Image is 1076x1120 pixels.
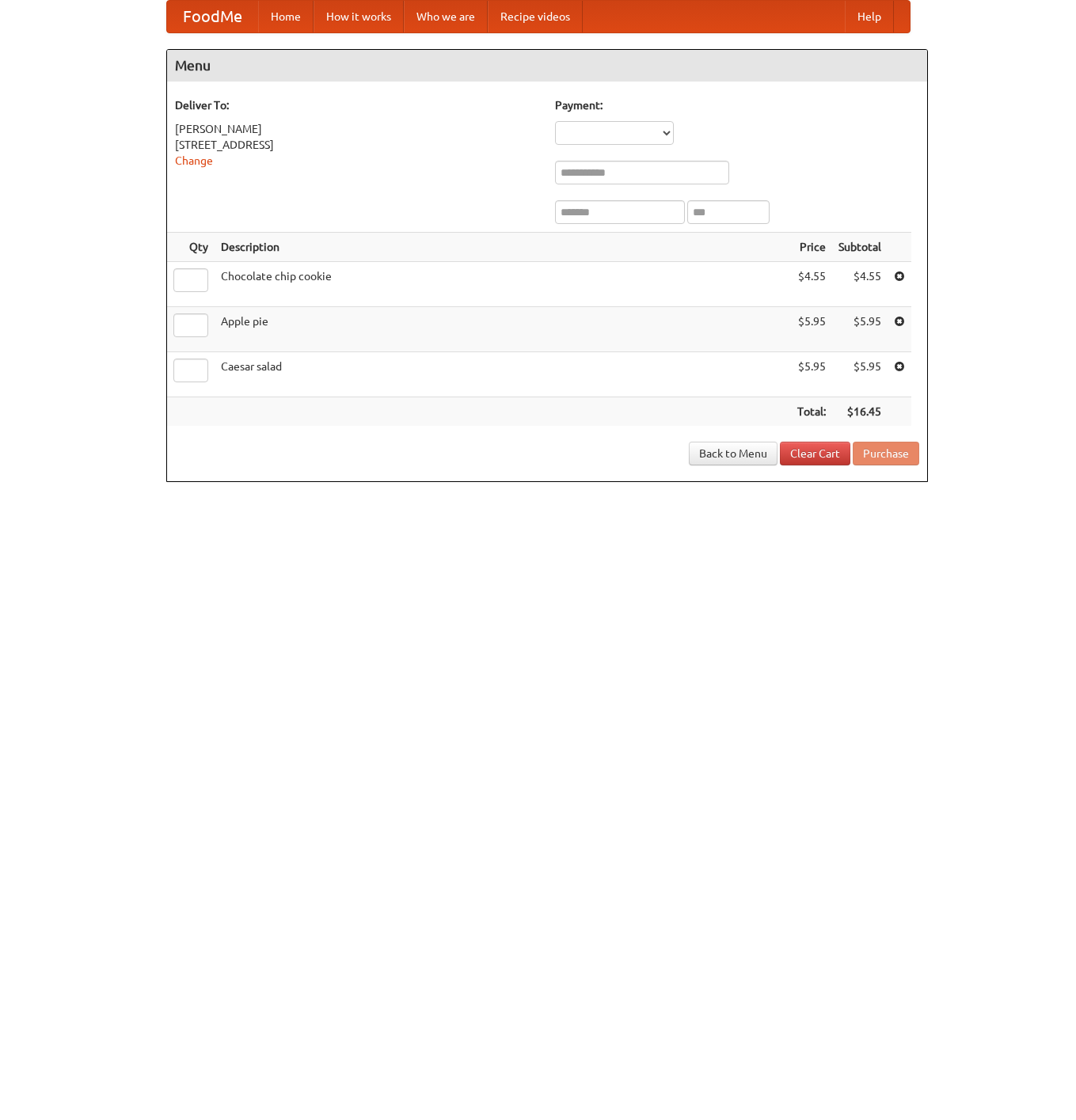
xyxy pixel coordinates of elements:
[791,233,832,262] th: Price
[791,352,832,397] td: $5.95
[832,397,888,427] th: $16.45
[175,121,539,137] div: [PERSON_NAME]
[215,262,791,307] td: Chocolate chip cookie
[832,352,888,397] td: $5.95
[215,307,791,352] td: Apple pie
[404,1,488,32] a: Who we are
[791,262,832,307] td: $4.55
[167,1,258,32] a: FoodMe
[689,442,778,465] a: Back to Menu
[488,1,583,32] a: Recipe videos
[175,97,539,113] h5: Deliver To:
[780,442,850,465] a: Clear Cart
[258,1,314,32] a: Home
[175,137,539,153] div: [STREET_ADDRESS]
[853,442,919,465] button: Purchase
[175,154,213,167] a: Change
[791,397,832,427] th: Total:
[314,1,404,32] a: How it works
[845,1,894,32] a: Help
[215,233,791,262] th: Description
[555,97,919,113] h5: Payment:
[791,307,832,352] td: $5.95
[167,233,215,262] th: Qty
[215,352,791,397] td: Caesar salad
[832,307,888,352] td: $5.95
[832,233,888,262] th: Subtotal
[832,262,888,307] td: $4.55
[167,50,927,82] h4: Menu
